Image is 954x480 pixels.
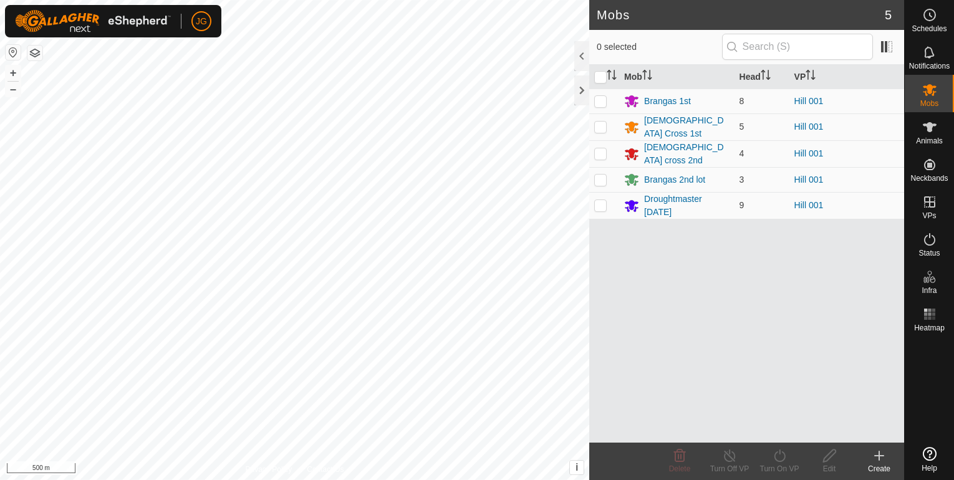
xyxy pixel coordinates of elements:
p-sorticon: Activate to sort [607,72,617,82]
h2: Mobs [597,7,885,22]
div: Turn Off VP [705,463,754,474]
a: Hill 001 [794,175,824,185]
div: Create [854,463,904,474]
span: 5 [885,6,892,24]
span: Heatmap [914,324,945,332]
div: [DEMOGRAPHIC_DATA] Cross 1st [644,114,729,140]
p-sorticon: Activate to sort [642,72,652,82]
span: Status [918,249,940,257]
span: i [576,462,578,473]
span: JG [196,15,207,28]
span: 3 [740,175,744,185]
span: Delete [669,464,691,473]
div: [DEMOGRAPHIC_DATA] cross 2nd [644,141,729,167]
a: Contact Us [307,464,344,475]
span: Neckbands [910,175,948,182]
span: 8 [740,96,744,106]
input: Search (S) [722,34,873,60]
img: Gallagher Logo [15,10,171,32]
span: Help [922,464,937,472]
a: Hill 001 [794,96,824,106]
a: Help [905,442,954,477]
span: Infra [922,287,937,294]
button: + [6,65,21,80]
div: Brangas 2nd lot [644,173,705,186]
div: Edit [804,463,854,474]
a: Hill 001 [794,122,824,132]
div: Brangas 1st [644,95,691,108]
span: Animals [916,137,943,145]
th: VP [789,65,904,89]
button: i [570,461,584,474]
span: Mobs [920,100,938,107]
span: Schedules [912,25,947,32]
a: Privacy Policy [246,464,292,475]
span: 5 [740,122,744,132]
span: 9 [740,200,744,210]
p-sorticon: Activate to sort [806,72,816,82]
span: 4 [740,148,744,158]
button: Map Layers [27,46,42,60]
a: Hill 001 [794,200,824,210]
button: Reset Map [6,45,21,60]
th: Head [735,65,789,89]
span: Notifications [909,62,950,70]
a: Hill 001 [794,148,824,158]
th: Mob [619,65,734,89]
button: – [6,82,21,97]
span: VPs [922,212,936,219]
div: Turn On VP [754,463,804,474]
p-sorticon: Activate to sort [761,72,771,82]
div: Droughtmaster [DATE] [644,193,729,219]
span: 0 selected [597,41,722,54]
